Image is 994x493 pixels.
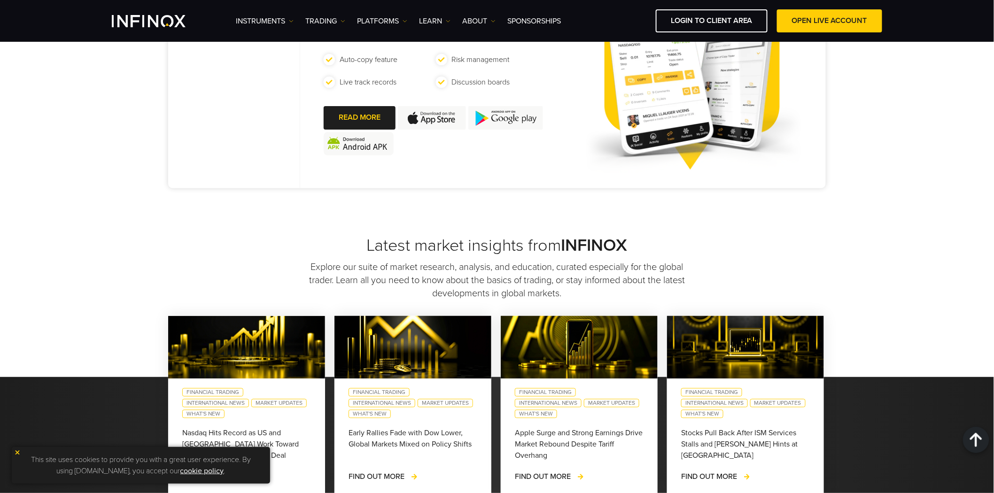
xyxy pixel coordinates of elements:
[681,388,742,397] a: Financial Trading
[180,466,224,476] a: cookie policy
[182,410,225,418] a: What's New
[324,106,396,129] a: READ MORE
[349,410,391,418] a: What's New
[349,472,404,482] span: FIND OUT MORE
[349,471,419,483] a: FIND OUT MORE
[419,15,450,27] a: Learn
[305,15,345,27] a: TRADING
[515,399,582,408] a: International News
[452,54,510,65] p: Risk management
[515,428,644,462] div: Apple Surge and Strong Earnings Drive Market Rebound Despite Tariff Overhang
[349,399,415,408] a: International News
[16,452,265,479] p: This site uses cookies to provide you with a great user experience. By using [DOMAIN_NAME], you a...
[507,15,561,27] a: SPONSORSHIPS
[681,410,723,418] a: What's New
[584,399,639,408] a: Market Updates
[750,399,806,408] a: Market Updates
[681,472,737,482] span: FIND OUT MORE
[340,77,396,88] p: Live track records
[515,410,557,418] a: What's New
[236,15,294,27] a: Instruments
[182,428,311,462] div: Nasdaq Hits Record as US and [GEOGRAPHIC_DATA] Work Toward [GEOGRAPHIC_DATA] War Deal
[182,399,249,408] a: International News
[14,449,21,456] img: yellow close icon
[349,388,410,397] a: Financial Trading
[515,471,585,483] a: FIND OUT MORE
[656,9,768,32] a: LOGIN TO CLIENT AREA
[112,15,208,27] a: INFINOX Logo
[681,428,810,462] div: Stocks Pull Back After ISM Services Stalls and [PERSON_NAME] Hints at [GEOGRAPHIC_DATA]
[418,399,473,408] a: Market Updates
[168,235,826,256] h2: Latest market insights from
[357,15,407,27] a: PLATFORMS
[681,399,748,408] a: International News
[515,388,576,397] a: Financial Trading
[182,388,243,397] a: Financial Trading
[340,54,397,65] p: Auto-copy feature
[681,471,751,483] a: FIND OUT MORE
[561,235,628,255] strong: INFINOX
[462,15,496,27] a: ABOUT
[777,9,882,32] a: OPEN LIVE ACCOUNT
[308,261,686,300] p: Explore our suite of market research, analysis, and education, curated especially for the global ...
[251,399,307,408] a: Market Updates
[452,77,510,88] p: Discussion boards
[349,428,477,462] div: Early Rallies Fade with Dow Lower, Global Markets Mixed on Policy Shifts
[515,472,571,482] span: FIND OUT MORE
